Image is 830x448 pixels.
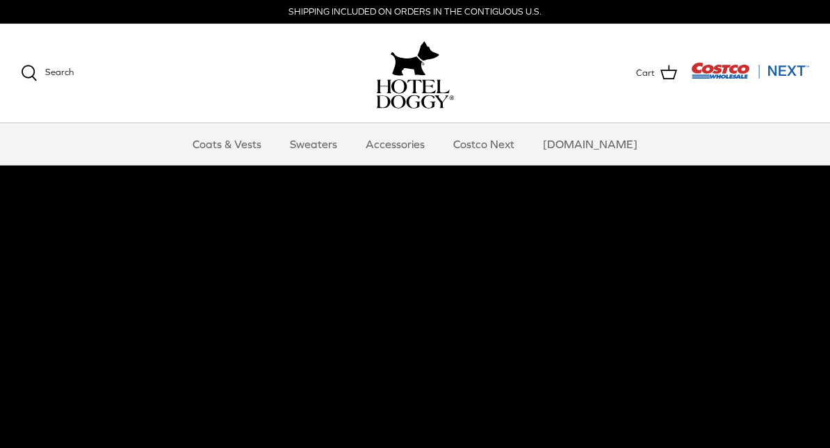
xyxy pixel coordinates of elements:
span: Cart [636,66,655,81]
a: Cart [636,64,677,82]
a: Coats & Vests [180,123,274,165]
a: [DOMAIN_NAME] [530,123,650,165]
img: hoteldoggycom [376,79,454,109]
a: hoteldoggy.com hoteldoggycom [376,38,454,109]
img: Costco Next [691,62,809,79]
img: hoteldoggy.com [391,38,439,79]
a: Visit Costco Next [691,71,809,81]
span: Search [45,67,74,77]
a: Sweaters [277,123,350,165]
a: Accessories [353,123,437,165]
a: Search [21,65,74,81]
a: Costco Next [441,123,527,165]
